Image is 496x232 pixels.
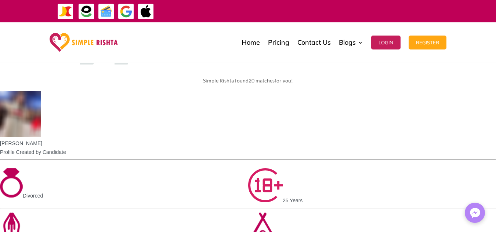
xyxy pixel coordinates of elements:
[138,3,154,20] img: ApplePay-icon
[23,193,43,199] span: Divorced
[371,36,401,49] button: Login
[78,3,95,20] img: EasyPaisa-icon
[57,3,74,20] img: JazzCash-icon
[283,198,303,203] span: 25 Years
[409,24,446,61] a: Register
[468,206,482,220] img: Messenger
[118,3,134,20] img: GooglePay-icon
[268,24,289,61] a: Pricing
[242,24,260,61] a: Home
[409,36,446,49] button: Register
[297,24,331,61] a: Contact Us
[371,24,401,61] a: Login
[249,77,275,84] span: 20 matches
[98,3,115,20] img: Credit Cards
[203,77,293,84] span: Simple Rishta found for you!
[339,24,363,61] a: Blogs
